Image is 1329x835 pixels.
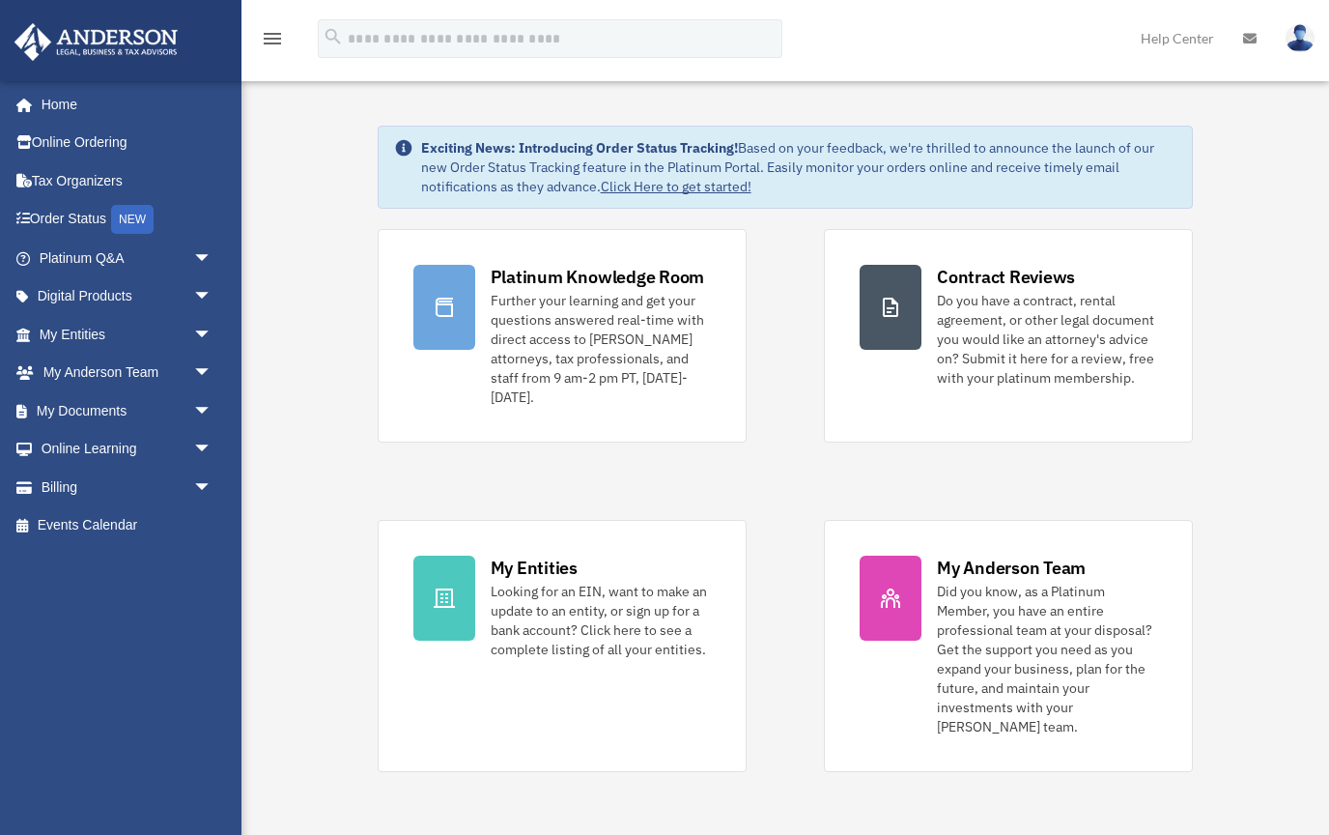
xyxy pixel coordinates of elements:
[193,354,232,393] span: arrow_drop_down
[421,139,738,157] strong: Exciting News: Introducing Order Status Tracking!
[491,265,705,289] div: Platinum Knowledge Room
[14,200,241,240] a: Order StatusNEW
[14,85,232,124] a: Home
[14,468,241,506] a: Billingarrow_drop_down
[601,178,751,195] a: Click Here to get started!
[14,430,241,469] a: Online Learningarrow_drop_down
[111,205,154,234] div: NEW
[193,315,232,355] span: arrow_drop_down
[421,138,1177,196] div: Based on your feedback, we're thrilled to announce the launch of our new Order Status Tracking fe...
[193,277,232,317] span: arrow_drop_down
[378,229,747,443] a: Platinum Knowledge Room Further your learning and get your questions answered real-time with dire...
[491,582,711,659] div: Looking for an EIN, want to make an update to an entity, or sign up for a bank account? Click her...
[261,27,284,50] i: menu
[14,161,241,200] a: Tax Organizers
[193,468,232,507] span: arrow_drop_down
[14,239,241,277] a: Platinum Q&Aarrow_drop_down
[937,556,1086,580] div: My Anderson Team
[9,23,184,61] img: Anderson Advisors Platinum Portal
[193,430,232,470] span: arrow_drop_down
[491,556,578,580] div: My Entities
[14,277,241,316] a: Digital Productsarrow_drop_down
[323,26,344,47] i: search
[824,229,1193,443] a: Contract Reviews Do you have a contract, rental agreement, or other legal document you would like...
[193,239,232,278] span: arrow_drop_down
[261,34,284,50] a: menu
[1286,24,1315,52] img: User Pic
[14,391,241,430] a: My Documentsarrow_drop_down
[378,520,747,772] a: My Entities Looking for an EIN, want to make an update to an entity, or sign up for a bank accoun...
[193,391,232,431] span: arrow_drop_down
[14,354,241,392] a: My Anderson Teamarrow_drop_down
[937,265,1075,289] div: Contract Reviews
[14,315,241,354] a: My Entitiesarrow_drop_down
[937,582,1157,736] div: Did you know, as a Platinum Member, you have an entire professional team at your disposal? Get th...
[491,291,711,407] div: Further your learning and get your questions answered real-time with direct access to [PERSON_NAM...
[14,506,241,545] a: Events Calendar
[14,124,241,162] a: Online Ordering
[824,520,1193,772] a: My Anderson Team Did you know, as a Platinum Member, you have an entire professional team at your...
[937,291,1157,388] div: Do you have a contract, rental agreement, or other legal document you would like an attorney's ad...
